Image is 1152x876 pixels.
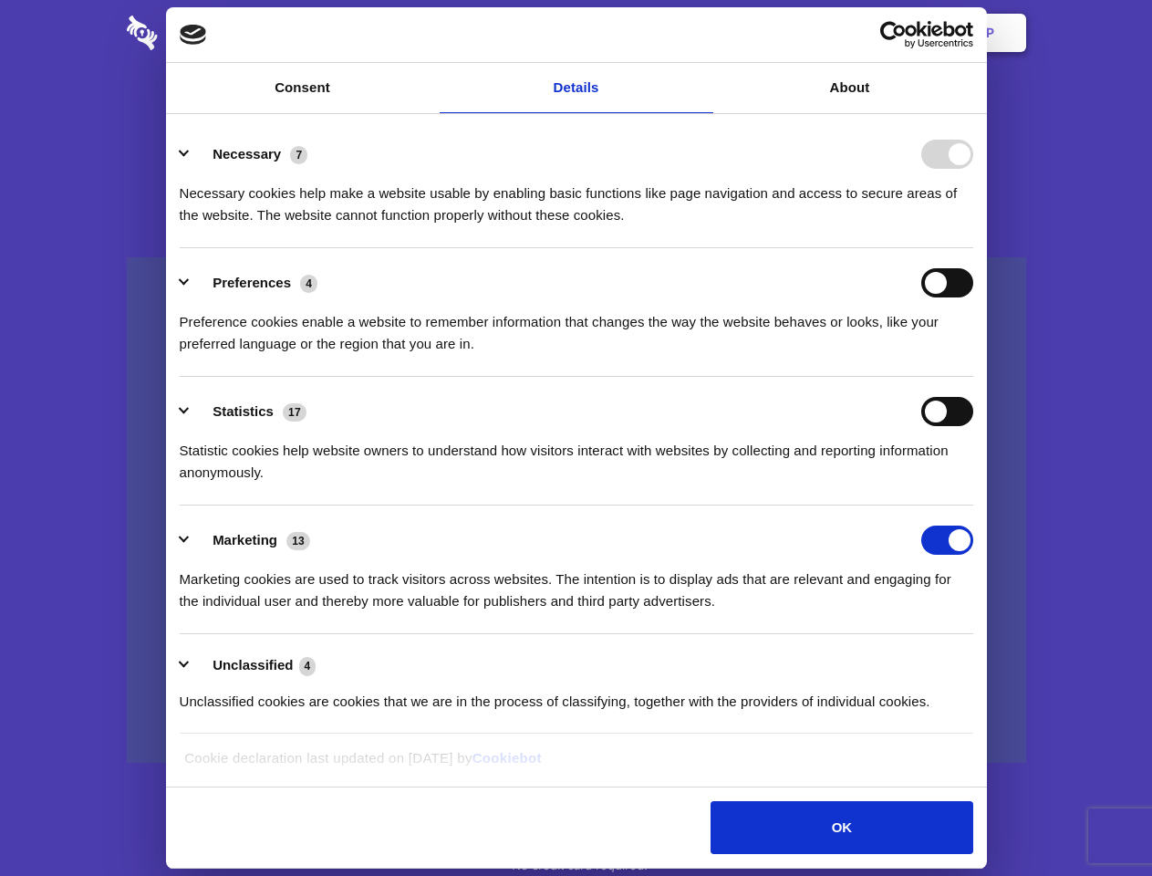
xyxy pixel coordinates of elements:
a: Details [440,63,713,113]
a: Consent [166,63,440,113]
span: 13 [286,532,310,550]
span: 7 [290,146,307,164]
div: Preference cookies enable a website to remember information that changes the way the website beha... [180,297,973,355]
label: Preferences [213,275,291,290]
button: Marketing (13) [180,526,322,555]
div: Marketing cookies are used to track visitors across websites. The intention is to display ads tha... [180,555,973,612]
h4: Auto-redaction of sensitive data, encrypted data sharing and self-destructing private chats. Shar... [127,166,1026,226]
button: Preferences (4) [180,268,329,297]
a: Wistia video thumbnail [127,257,1026,764]
a: About [713,63,987,113]
label: Marketing [213,532,277,547]
iframe: Drift Widget Chat Controller [1061,785,1130,854]
button: Unclassified (4) [180,654,327,677]
span: 17 [283,403,306,422]
a: Usercentrics Cookiebot - opens in a new window [814,21,973,48]
span: 4 [300,275,317,293]
h1: Eliminate Slack Data Loss. [127,82,1026,148]
button: Necessary (7) [180,140,319,169]
label: Necessary [213,146,281,162]
div: Statistic cookies help website owners to understand how visitors interact with websites by collec... [180,426,973,484]
div: Unclassified cookies are cookies that we are in the process of classifying, together with the pro... [180,677,973,713]
div: Necessary cookies help make a website usable by enabling basic functions like page navigation and... [180,169,973,226]
a: Pricing [535,5,615,61]
button: Statistics (17) [180,397,318,426]
span: 4 [299,657,317,675]
div: Cookie declaration last updated on [DATE] by [171,747,981,783]
a: Contact [740,5,824,61]
img: logo [180,25,207,45]
a: Login [827,5,907,61]
button: OK [711,801,972,854]
img: logo-wordmark-white-trans-d4663122ce5f474addd5e946df7df03e33cb6a1c49d2221995e7729f52c070b2.svg [127,16,283,50]
a: Cookiebot [472,750,542,766]
label: Statistics [213,403,274,419]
